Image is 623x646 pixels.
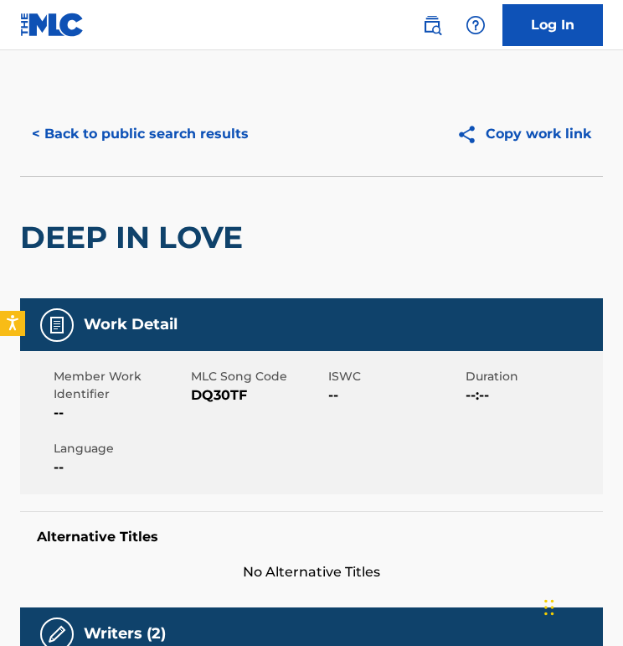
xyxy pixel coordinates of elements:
[47,315,67,335] img: Work Detail
[54,403,187,423] span: --
[54,457,187,478] span: --
[445,113,603,155] button: Copy work link
[20,13,85,37] img: MLC Logo
[502,4,603,46] a: Log In
[456,124,486,145] img: Copy work link
[84,315,178,334] h5: Work Detail
[84,624,166,643] h5: Writers (2)
[459,8,492,42] div: Help
[466,15,486,35] img: help
[54,440,187,457] span: Language
[539,566,623,646] iframe: Chat Widget
[544,582,554,633] div: Drag
[415,8,449,42] a: Public Search
[20,113,260,155] button: < Back to public search results
[466,385,599,406] span: --:--
[466,368,599,385] span: Duration
[37,529,586,545] h5: Alternative Titles
[20,562,603,582] span: No Alternative Titles
[47,624,67,644] img: Writers
[422,15,442,35] img: search
[191,368,324,385] span: MLC Song Code
[328,385,461,406] span: --
[191,385,324,406] span: DQ30TF
[20,219,251,256] h2: DEEP IN LOVE
[54,368,187,403] span: Member Work Identifier
[328,368,461,385] span: ISWC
